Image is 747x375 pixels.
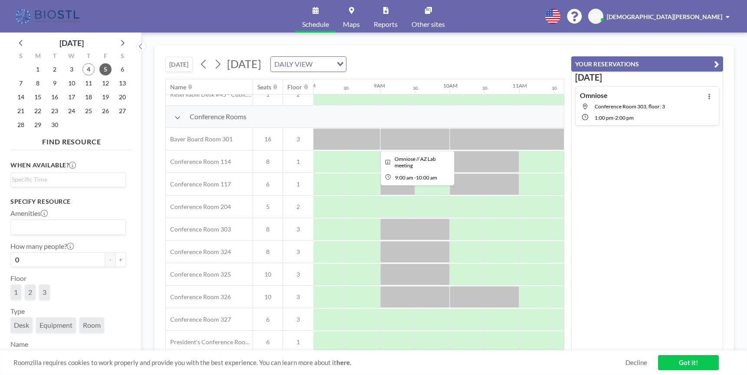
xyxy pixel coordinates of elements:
span: Conference Rooms [190,112,247,121]
span: 10 [253,271,283,278]
div: 30 [343,85,349,91]
div: Seats [257,83,271,91]
a: Got it! [658,355,719,370]
span: 1 [283,158,313,166]
span: 3 [283,316,313,323]
span: Maps [343,21,360,28]
span: 3 [283,225,313,233]
button: - [105,252,115,267]
div: 30 [552,85,557,91]
span: Wednesday, September 24, 2025 [66,105,78,117]
span: Thursday, September 25, 2025 [82,105,95,117]
div: Search for option [271,57,346,72]
span: 9:00 AM [395,174,413,181]
span: Conference Room 303 [166,225,231,233]
span: 8 [253,248,283,256]
h3: Specify resource [10,198,126,205]
span: Schedule [302,21,329,28]
div: T [80,51,97,62]
h3: [DATE] [575,72,719,83]
div: 30 [482,85,487,91]
input: Search for option [12,222,121,233]
span: Conference Room 204 [166,203,231,211]
div: 11AM [513,82,527,89]
span: Conference Room 114 [166,158,231,166]
span: Conference Room 326 [166,293,231,301]
span: Monday, September 1, 2025 [32,63,44,75]
span: 3 [283,248,313,256]
div: 10AM [443,82,457,89]
span: 8 [253,225,283,233]
span: Thursday, September 4, 2025 [82,63,95,75]
span: Monday, September 22, 2025 [32,105,44,117]
div: 30 [413,85,418,91]
div: Search for option [11,173,125,186]
h4: Omniose [580,91,608,100]
img: organization-logo [14,8,83,25]
span: - [414,174,416,181]
span: Monday, September 15, 2025 [32,91,44,103]
span: 1 [283,180,313,188]
span: Roomzilla requires cookies to work properly and provide you with the best experience. You can lea... [13,359,625,367]
span: Saturday, September 13, 2025 [116,77,128,89]
span: Thursday, September 18, 2025 [82,91,95,103]
span: 3 [43,288,46,297]
span: 5 [253,203,283,211]
button: + [115,252,126,267]
span: Other sites [411,21,445,28]
div: Floor [287,83,302,91]
span: Sunday, September 14, 2025 [15,91,27,103]
span: Conference Room 117 [166,180,231,188]
span: Friday, September 5, 2025 [99,63,112,75]
div: S [114,51,131,62]
span: Sunday, September 28, 2025 [15,119,27,131]
div: M [30,51,46,62]
label: Name [10,340,28,349]
span: Conference Room 324 [166,248,231,256]
span: 1:00 PM [595,114,613,121]
span: Bayer Board Room 301 [166,135,233,143]
span: Tuesday, September 23, 2025 [49,105,61,117]
div: S [13,51,30,62]
div: Search for option [11,220,125,235]
button: YOUR RESERVATIONS [571,56,723,72]
span: Conference Room 327 [166,316,231,323]
a: Decline [625,359,647,367]
span: Friday, September 26, 2025 [99,105,112,117]
span: Tuesday, September 2, 2025 [49,63,61,75]
label: Floor [10,274,26,283]
span: Wednesday, September 17, 2025 [66,91,78,103]
span: Sunday, September 7, 2025 [15,77,27,89]
span: Wednesday, September 10, 2025 [66,77,78,89]
div: W [63,51,80,62]
span: Reports [374,21,398,28]
span: 2 [283,203,313,211]
span: 10 [253,293,283,301]
div: Name [170,83,186,91]
span: Tuesday, September 16, 2025 [49,91,61,103]
span: - [613,114,615,121]
span: 6 [253,338,283,346]
span: Saturday, September 6, 2025 [116,63,128,75]
label: Type [10,307,25,316]
span: 1 [14,288,18,297]
span: Conference Room 303, floor: 3 [595,103,665,110]
span: 10:00 AM [416,174,437,181]
span: Monday, September 8, 2025 [32,77,44,89]
span: 6 [253,180,283,188]
button: [DATE] [165,57,193,72]
span: Wednesday, September 3, 2025 [66,63,78,75]
span: Monday, September 29, 2025 [32,119,44,131]
h4: FIND RESOURCE [10,134,133,146]
span: 3 [283,271,313,278]
span: Omniose // AZ Lab meeting [395,156,436,169]
label: How many people? [10,242,74,251]
span: CH [592,13,600,20]
label: Amenities [10,209,48,218]
span: Sunday, September 21, 2025 [15,105,27,117]
div: 9AM [374,82,385,89]
span: Tuesday, September 30, 2025 [49,119,61,131]
span: 1 [283,338,313,346]
span: 8 [253,158,283,166]
span: [DATE] [227,57,261,70]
